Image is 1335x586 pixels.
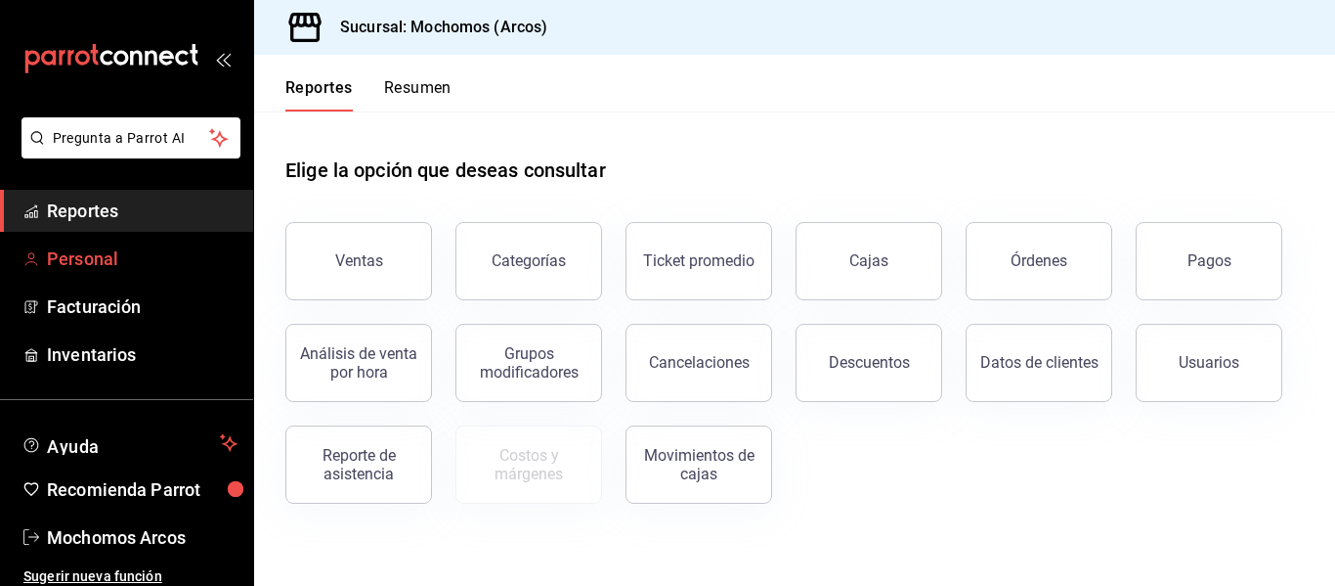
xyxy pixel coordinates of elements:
button: Categorías [455,222,602,300]
button: Pagos [1136,222,1282,300]
a: Cajas [796,222,942,300]
span: Mochomos Arcos [47,524,237,551]
div: Ventas [335,251,383,270]
div: Usuarios [1179,353,1239,372]
button: Movimientos de cajas [625,426,772,504]
span: Reportes [47,198,237,224]
div: Análisis de venta por hora [298,344,419,382]
div: Pagos [1187,251,1231,270]
span: Recomienda Parrot [47,476,237,503]
span: Personal [47,246,237,272]
a: Pregunta a Parrot AI [14,142,240,162]
div: Datos de clientes [980,353,1098,372]
button: Pregunta a Parrot AI [22,117,240,158]
div: Ticket promedio [643,251,754,270]
div: Cancelaciones [649,353,750,372]
button: Resumen [384,78,452,112]
span: Inventarios [47,341,237,368]
div: Reporte de asistencia [298,446,419,483]
div: navigation tabs [285,78,452,112]
div: Costos y márgenes [468,446,589,483]
span: Pregunta a Parrot AI [53,128,210,149]
div: Descuentos [829,353,910,372]
button: open_drawer_menu [215,51,231,67]
button: Contrata inventarios para ver este reporte [455,426,602,504]
button: Usuarios [1136,324,1282,402]
div: Órdenes [1011,251,1067,270]
div: Grupos modificadores [468,344,589,382]
button: Descuentos [796,324,942,402]
button: Ventas [285,222,432,300]
button: Reportes [285,78,353,112]
div: Categorías [492,251,566,270]
button: Análisis de venta por hora [285,324,432,402]
button: Datos de clientes [966,324,1112,402]
span: Ayuda [47,431,212,455]
h1: Elige la opción que deseas consultar [285,156,606,185]
button: Ticket promedio [625,222,772,300]
h3: Sucursal: Mochomos (Arcos) [324,16,547,39]
div: Cajas [849,249,889,273]
span: Facturación [47,293,237,320]
button: Cancelaciones [625,324,772,402]
button: Órdenes [966,222,1112,300]
div: Movimientos de cajas [638,446,759,483]
button: Grupos modificadores [455,324,602,402]
button: Reporte de asistencia [285,426,432,504]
